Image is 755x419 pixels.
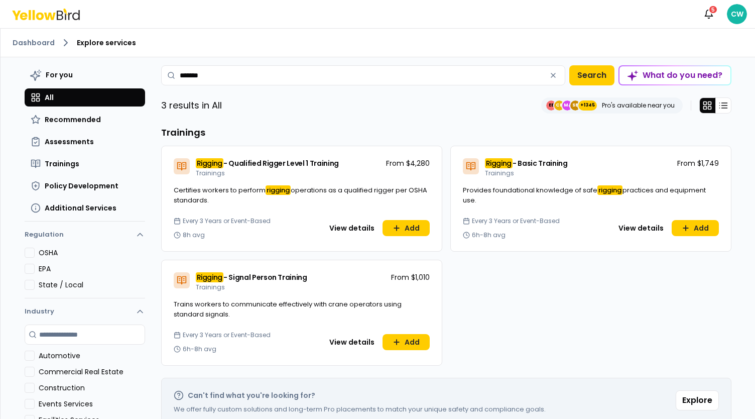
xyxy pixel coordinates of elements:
p: From $1,749 [677,158,719,168]
button: Explore [676,390,719,410]
button: View details [612,220,670,236]
button: Additional Services [25,199,145,217]
span: For you [46,70,73,80]
button: All [25,88,145,107]
button: Regulation [25,226,145,248]
span: CE [554,100,564,111]
label: State / Local [39,280,145,290]
span: Additional Services [45,203,116,213]
span: Provides foundational knowledge of safe [463,185,597,195]
span: Policy Development [45,181,118,191]
label: EPA [39,264,145,274]
span: Trainings [196,169,225,177]
span: operations as a qualified rigger per OSHA standards. [174,185,427,205]
mark: rigging [597,185,622,195]
div: Regulation [25,248,145,298]
span: Every 3 Years or Event-Based [183,331,271,339]
span: Trainings [485,169,514,177]
span: - Basic Training [513,158,567,168]
label: Construction [39,383,145,393]
span: - Signal Person Training [223,272,307,282]
button: Industry [25,298,145,325]
span: Trains workers to communicate effectively with crane operators using standard signals. [174,299,402,319]
button: View details [323,220,381,236]
button: Add [672,220,719,236]
span: - Qualified Rigger Level 1 Training [223,158,339,168]
span: 6h-8h avg [183,345,216,353]
mark: rigging [266,185,291,195]
h2: Can't find what you're looking for? [188,390,315,400]
span: MJ [562,100,572,111]
button: Add [383,334,430,350]
p: 3 results in All [161,98,222,113]
div: 5 [708,5,718,14]
span: Certifies workers to perform [174,185,266,195]
span: Every 3 Years or Event-Based [183,217,271,225]
span: Every 3 Years or Event-Based [472,217,560,225]
label: Events Services [39,399,145,409]
span: Recommended [45,115,101,125]
h3: Trainings [161,126,731,140]
span: All [45,92,54,102]
button: Policy Development [25,177,145,195]
label: Commercial Real Estate [39,367,145,377]
button: Assessments [25,133,145,151]
p: From $4,280 [386,158,430,168]
span: CW [727,4,747,24]
button: Add [383,220,430,236]
mark: Rigging [196,272,224,282]
span: EE [546,100,556,111]
div: What do you need? [619,66,730,84]
span: Explore services [77,38,136,48]
span: practices and equipment use. [463,185,706,205]
label: OSHA [39,248,145,258]
button: Search [569,65,614,85]
p: From $1,010 [391,272,430,282]
span: +1345 [580,100,595,111]
span: Trainings [196,283,225,291]
button: What do you need? [618,65,731,85]
label: Automotive [39,351,145,361]
button: Recommended [25,111,145,129]
p: We offer fully custom solutions and long-term Pro placements to match your unique safety and comp... [174,404,546,414]
button: 5 [699,4,719,24]
a: Dashboard [13,38,55,48]
span: SE [570,100,580,111]
span: Trainings [45,159,79,169]
span: 8h avg [183,231,205,239]
button: Trainings [25,155,145,173]
button: View details [323,334,381,350]
button: For you [25,65,145,84]
mark: Rigging [196,158,224,168]
span: 6h-8h avg [472,231,506,239]
mark: Rigging [485,158,513,168]
span: Assessments [45,137,94,147]
p: Pro's available near you [602,101,675,110]
nav: breadcrumb [13,37,743,49]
